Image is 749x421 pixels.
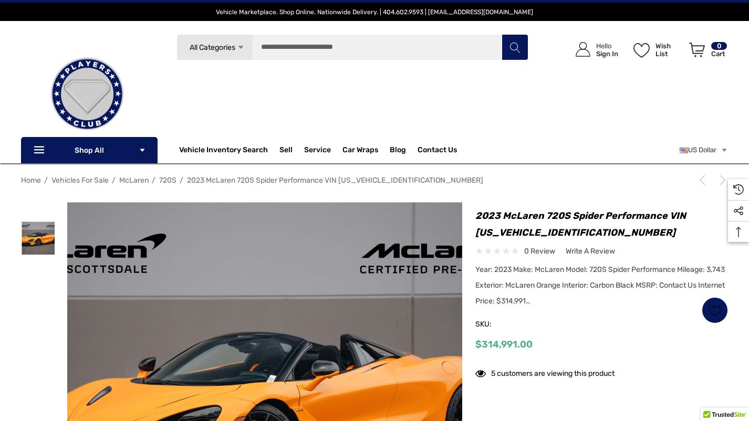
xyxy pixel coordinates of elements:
p: Hello [596,42,618,50]
svg: Social Media [733,206,744,216]
svg: Icon Arrow Down [139,146,146,154]
span: Year: 2023 Make: McLaren Model: 720S Spider Performance Mileage: 3,743 Exterior: McLaren Orange I... [475,265,725,306]
p: Wish List [656,42,683,58]
p: Sign In [596,50,618,58]
span: Sell [279,145,293,157]
svg: Icon User Account [576,42,590,57]
a: 2023 McLaren 720S Spider Performance VIN [US_VEHICLE_IDENTIFICATION_NUMBER] [187,176,483,185]
svg: Wish List [709,304,721,317]
span: 0 review [524,245,555,258]
p: Shop All [21,137,158,163]
a: All Categories Icon Arrow Down Icon Arrow Up [176,34,253,60]
span: Car Wraps [342,145,378,157]
a: Previous [697,175,712,185]
a: Service [304,145,331,157]
a: Wish List [702,297,728,323]
a: USD [680,140,728,161]
a: Next [713,175,728,185]
span: Write a Review [566,247,615,256]
nav: Breadcrumb [21,171,728,190]
svg: Top [728,227,749,237]
img: For Sale 2023 McLaren 720S Spider Performance VIN SBM14FCA1PW007120 [22,222,55,255]
span: Vehicle Marketplace. Shop Online. Nationwide Delivery. | 404.602.9593 | [EMAIL_ADDRESS][DOMAIN_NAME] [216,8,533,16]
a: Vehicles For Sale [51,176,109,185]
p: 0 [711,42,727,50]
svg: Icon Line [33,144,48,156]
a: Wish List Wish List [629,31,684,68]
button: Search [502,34,528,60]
a: Sign in [564,31,623,68]
svg: Recently Viewed [733,184,744,195]
a: 720S [159,176,176,185]
a: Vehicle Inventory Search [179,145,268,157]
svg: Wish List [633,43,650,58]
a: Cart with 0 items [684,31,728,72]
svg: Review Your Cart [689,43,705,57]
span: All Categories [189,43,235,52]
a: Home [21,176,41,185]
span: SKU: [475,317,528,332]
p: Cart [711,50,727,58]
a: Car Wraps [342,140,390,161]
a: Sell [279,140,304,161]
a: Blog [390,145,406,157]
h1: 2023 McLaren 720S Spider Performance VIN [US_VEHICLE_IDENTIFICATION_NUMBER] [475,207,728,241]
a: McLaren [119,176,149,185]
span: $314,991.00 [475,339,533,350]
a: Contact Us [418,145,457,157]
svg: Icon Arrow Down [237,44,245,51]
a: Write a Review [566,245,615,258]
img: Players Club | Cars For Sale [35,41,140,146]
div: 5 customers are viewing this product [475,364,615,380]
